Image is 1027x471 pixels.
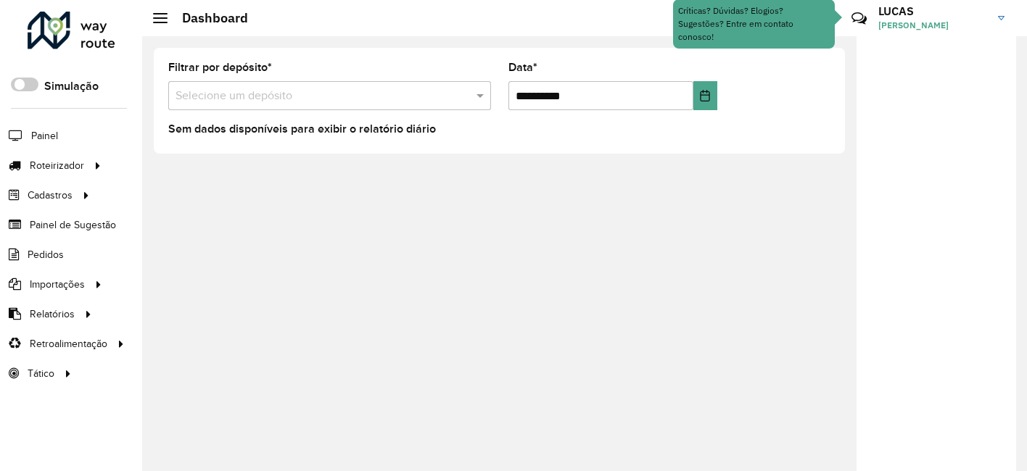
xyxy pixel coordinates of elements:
label: Data [508,59,537,76]
a: Contato Rápido [844,3,875,34]
span: Roteirizador [30,158,84,173]
label: Filtrar por depósito [168,59,272,76]
span: Painel [31,128,58,143]
span: Importações [30,277,85,292]
span: Pedidos [28,247,64,262]
span: Painel de Sugestão [30,217,116,233]
span: Cadastros [28,188,73,203]
h2: Dashboard [168,10,248,26]
span: [PERSON_NAME] [878,19,987,32]
span: Relatórios [30,307,75,322]
span: Tático [28,366,54,381]
span: Retroalimentação [30,336,107,351]
button: Choose Date [693,81,717,110]
label: Simulação [44,78,99,95]
h3: LUCAS [878,4,987,18]
label: Sem dados disponíveis para exibir o relatório diário [168,120,436,138]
